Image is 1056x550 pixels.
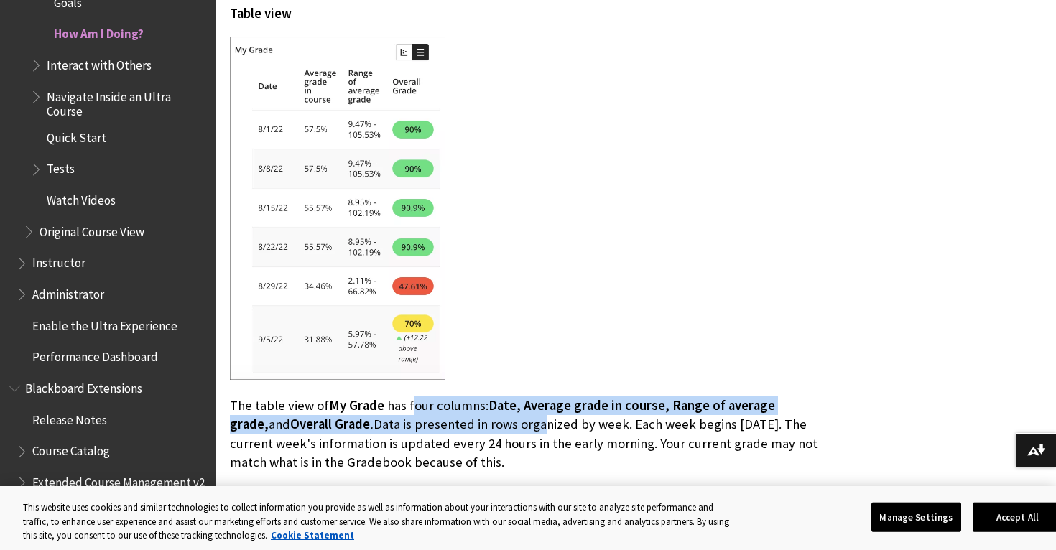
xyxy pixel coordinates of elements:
[32,282,104,302] span: Administrator
[230,397,775,432] span: Date, Average grade in course, Range of average grade,
[47,85,205,118] span: Navigate Inside an Ultra Course
[271,529,354,541] a: More information about your privacy, opens in a new tab
[54,22,144,42] span: How Am I Doing?
[25,376,142,396] span: Blackboard Extensions
[47,53,152,73] span: Interact with Others
[40,220,144,239] span: Original Course View
[370,416,374,432] span: .
[47,157,75,177] span: Tests
[32,251,85,271] span: Instructor
[32,345,158,365] span: Performance Dashboard
[47,126,106,145] span: Quick Start
[230,396,829,472] p: The table view of has four columns: and Data is presented in rows organized by week. Each week be...
[32,439,110,459] span: Course Catalog
[47,188,116,208] span: Watch Videos
[290,416,370,432] span: Overall Grade
[230,37,445,380] img: Image of the My Grade table, with rows showing the student's grade by week with color-coded perce...
[32,470,205,490] span: Extended Course Management v2
[329,397,384,414] span: My Grade
[32,314,177,333] span: Enable the Ultra Experience
[32,408,107,427] span: Release Notes
[230,5,292,22] span: Table view
[276,485,829,505] li: is the average overall grade for all students in a course per week.
[23,500,739,543] div: This website uses cookies and similar technologies to collect information you provide as well as ...
[871,502,961,532] button: Manage Settings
